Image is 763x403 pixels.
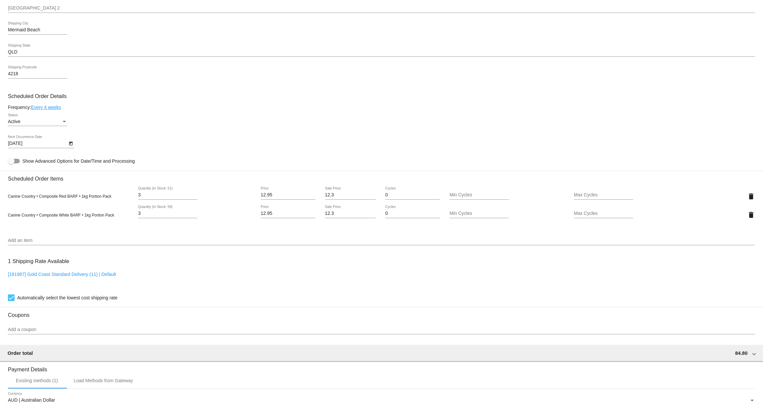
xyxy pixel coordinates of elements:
span: 84.80 [735,350,748,356]
input: Quantity (In Stock: 51) [138,192,197,198]
span: Automatically select the lowest cost shipping rate [17,294,117,302]
input: Cycles [385,211,440,216]
a: [181987] Gold Coast Standard Delivery (11) | Default [8,272,116,277]
input: Shipping City [8,27,67,33]
span: Canine Country • Composite Red BARF • 1kg Portion Pack [8,194,111,199]
input: Add an item [8,238,755,243]
div: Existing methods (1) [16,378,58,383]
h3: Scheduled Order Details [8,93,755,99]
input: Min Cycles [450,192,509,198]
button: Open calendar [67,140,74,147]
mat-select: Currency [8,398,755,403]
input: Shipping Street 2 [8,6,755,11]
span: AUD | Australian Dollar [8,397,55,403]
span: Active [8,119,20,124]
input: Sale Price [325,192,376,198]
input: Cycles [385,192,440,198]
div: Load Methods from Gateway [74,378,133,383]
input: Add a coupon [8,327,755,332]
input: Max Cycles [574,192,633,198]
div: Frequency: [8,105,755,110]
input: Price [261,192,315,198]
span: Show Advanced Options for Date/Time and Processing [22,158,135,164]
h3: 1 Shipping Rate Available [8,254,69,268]
input: Sale Price [325,211,376,216]
mat-icon: delete [747,211,755,219]
input: Quantity (In Stock: 59) [138,211,197,216]
mat-icon: delete [747,192,755,200]
input: Price [261,211,315,216]
input: Next Occurrence Date [8,141,67,146]
h3: Scheduled Order Items [8,171,755,182]
h3: Coupons [8,307,755,318]
mat-select: Status [8,119,67,124]
span: Canine Country • Composite White BARF • 1kg Portion Pack [8,213,114,218]
input: Shipping State [8,50,755,55]
a: Every 4 weeks [31,105,61,110]
input: Shipping Postcode [8,71,67,77]
span: Order total [8,350,33,356]
h3: Payment Details [8,361,755,373]
input: Min Cycles [450,211,509,216]
input: Max Cycles [574,211,633,216]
